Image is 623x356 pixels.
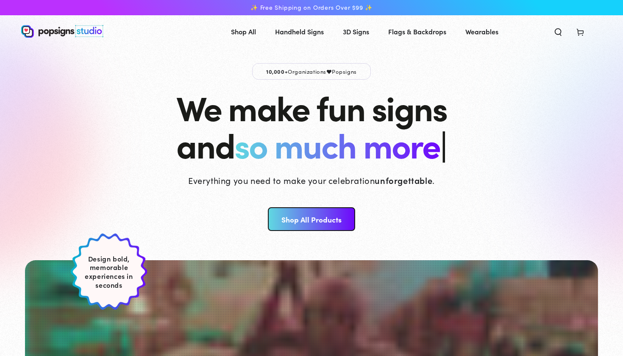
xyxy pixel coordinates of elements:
a: Shop All [225,20,262,43]
p: Organizations Popsigns [252,63,371,80]
a: 3D Signs [337,20,375,43]
summary: Search our site [547,22,569,41]
img: Popsigns Studio [21,25,103,38]
a: Shop All Products [268,207,355,231]
span: Shop All [231,25,256,38]
a: Wearables [459,20,505,43]
span: | [440,120,446,168]
a: Handheld Signs [269,20,330,43]
h1: We make fun signs and [176,88,447,163]
p: Everything you need to make your celebration . [188,174,435,186]
strong: unforgettable [375,174,432,186]
span: ✨ Free Shipping on Orders Over $99 ✨ [250,4,373,11]
a: Flags & Backdrops [382,20,453,43]
span: so much more [234,120,440,167]
span: Wearables [465,25,498,38]
span: 3D Signs [343,25,369,38]
span: Handheld Signs [275,25,324,38]
span: 10,000+ [266,67,288,75]
span: Flags & Backdrops [388,25,446,38]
